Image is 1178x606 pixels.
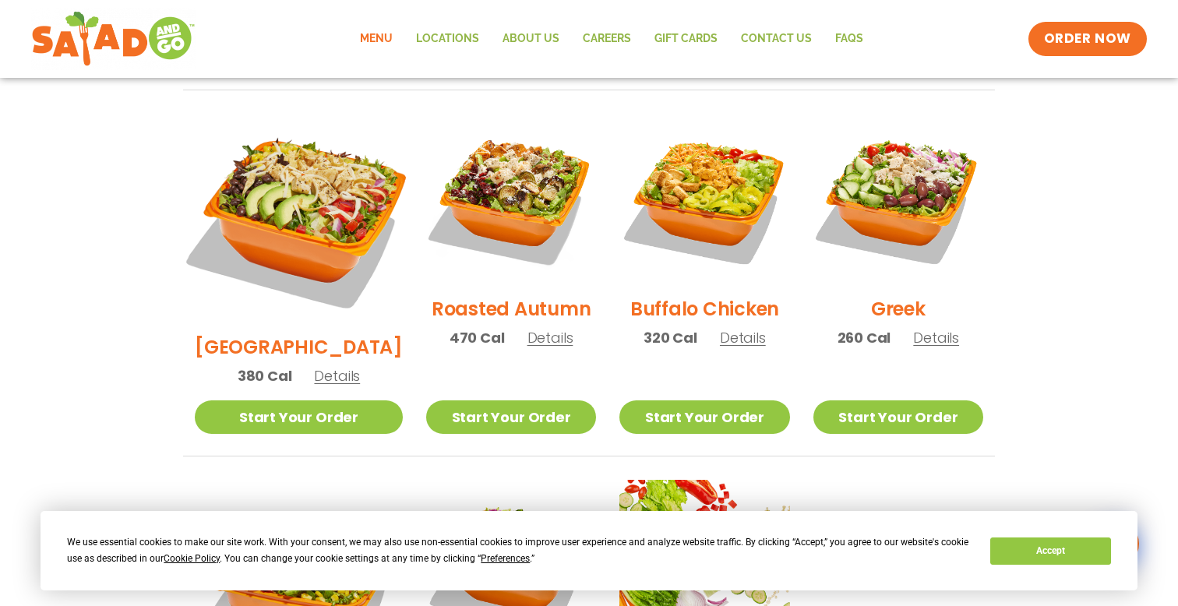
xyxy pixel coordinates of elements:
[432,295,591,322] h2: Roasted Autumn
[1044,30,1131,48] span: ORDER NOW
[720,328,766,347] span: Details
[813,114,983,284] img: Product photo for Greek Salad
[164,553,220,564] span: Cookie Policy
[643,21,729,57] a: GIFT CARDS
[348,21,875,57] nav: Menu
[913,328,959,347] span: Details
[31,8,196,70] img: new-SAG-logo-768×292
[619,114,789,284] img: Product photo for Buffalo Chicken Salad
[824,21,875,57] a: FAQs
[630,295,779,322] h2: Buffalo Chicken
[990,537,1110,565] button: Accept
[1028,22,1147,56] a: ORDER NOW
[571,21,643,57] a: Careers
[67,534,972,567] div: We use essential cookies to make our site work. With your consent, we may also use non-essential ...
[619,400,789,434] a: Start Your Order
[527,328,573,347] span: Details
[813,400,983,434] a: Start Your Order
[426,114,596,284] img: Product photo for Roasted Autumn Salad
[177,96,421,340] img: Product photo for BBQ Ranch Salad
[404,21,491,57] a: Locations
[238,365,292,386] span: 380 Cal
[450,327,505,348] span: 470 Cal
[644,327,697,348] span: 320 Cal
[838,327,891,348] span: 260 Cal
[481,553,530,564] span: Preferences
[491,21,571,57] a: About Us
[729,21,824,57] a: Contact Us
[426,400,596,434] a: Start Your Order
[41,511,1137,590] div: Cookie Consent Prompt
[195,333,403,361] h2: [GEOGRAPHIC_DATA]
[195,400,403,434] a: Start Your Order
[314,366,360,386] span: Details
[348,21,404,57] a: Menu
[871,295,926,322] h2: Greek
